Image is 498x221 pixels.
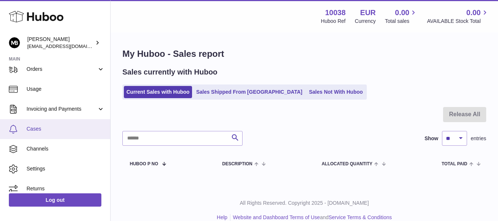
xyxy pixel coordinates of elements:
[27,66,97,73] span: Orders
[9,37,20,48] img: hi@margotbardot.com
[325,8,346,18] strong: 10038
[233,214,320,220] a: Website and Dashboard Terms of Use
[116,200,492,207] p: All Rights Reserved. Copyright 2025 - [DOMAIN_NAME]
[27,165,105,172] span: Settings
[360,8,376,18] strong: EUR
[194,86,305,98] a: Sales Shipped From [GEOGRAPHIC_DATA]
[27,86,105,93] span: Usage
[27,43,108,49] span: [EMAIL_ADDRESS][DOMAIN_NAME]
[328,214,392,220] a: Service Terms & Conditions
[385,18,418,25] span: Total sales
[425,135,438,142] label: Show
[355,18,376,25] div: Currency
[122,48,486,60] h1: My Huboo - Sales report
[385,8,418,25] a: 0.00 Total sales
[27,106,97,113] span: Invoicing and Payments
[122,67,217,77] h2: Sales currently with Huboo
[27,145,105,152] span: Channels
[222,162,253,166] span: Description
[321,18,346,25] div: Huboo Ref
[471,135,486,142] span: entries
[217,214,227,220] a: Help
[306,86,365,98] a: Sales Not With Huboo
[395,8,410,18] span: 0.00
[427,8,489,25] a: 0.00 AVAILABLE Stock Total
[27,185,105,192] span: Returns
[466,8,481,18] span: 0.00
[27,125,105,132] span: Cases
[9,193,101,207] a: Log out
[427,18,489,25] span: AVAILABLE Stock Total
[230,214,392,221] li: and
[442,162,467,166] span: Total paid
[27,36,94,50] div: [PERSON_NAME]
[321,162,372,166] span: ALLOCATED Quantity
[124,86,192,98] a: Current Sales with Huboo
[130,162,158,166] span: Huboo P no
